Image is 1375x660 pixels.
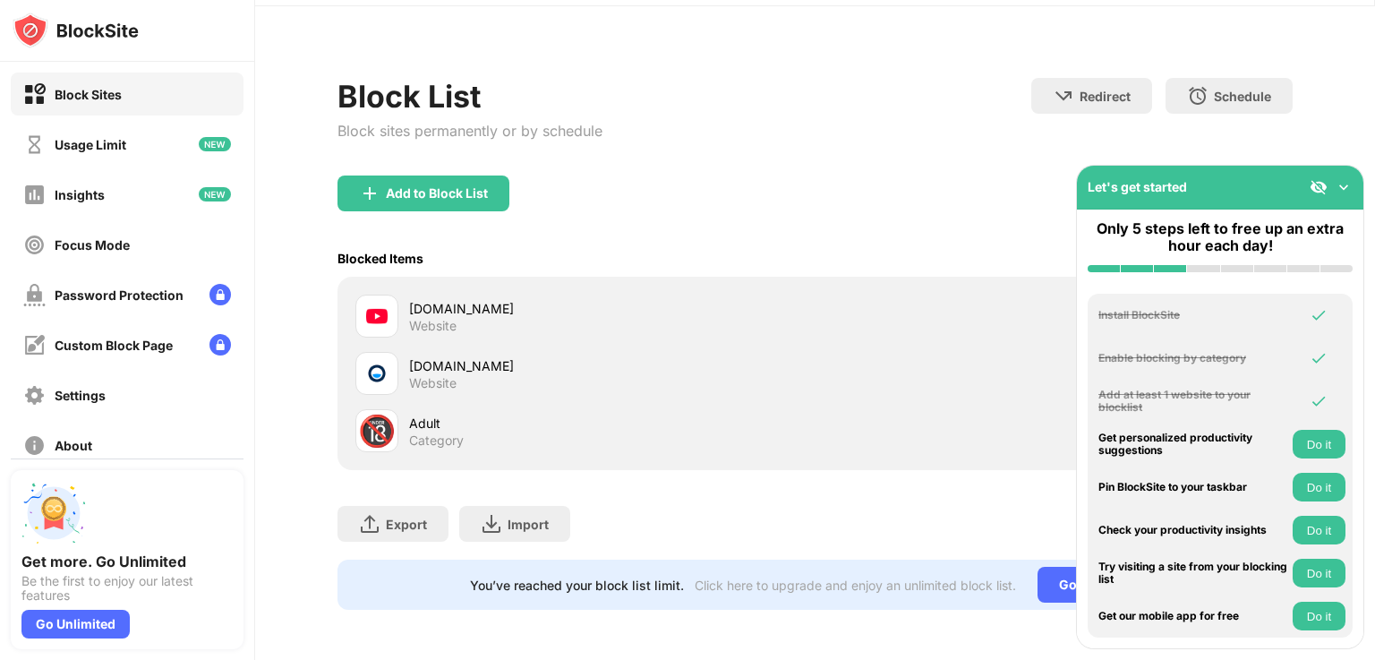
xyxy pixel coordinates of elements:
div: About [55,438,92,453]
div: Password Protection [55,287,184,303]
div: Click here to upgrade and enjoy an unlimited block list. [695,578,1016,593]
div: Website [409,318,457,334]
div: Usage Limit [55,137,126,152]
div: Custom Block Page [55,338,173,353]
img: lock-menu.svg [209,284,231,305]
div: Only 5 steps left to free up an extra hour each day! [1088,220,1353,254]
div: Block sites permanently or by schedule [337,122,602,140]
div: Import [508,517,549,532]
button: Do it [1293,559,1345,587]
div: Try visiting a site from your blocking list [1098,561,1288,587]
div: 🔞 [358,413,396,450]
img: new-icon.svg [199,137,231,151]
div: Adult [409,414,815,433]
img: customize-block-page-off.svg [23,334,46,356]
div: Get personalized productivity suggestions [1098,432,1288,458]
div: Go Unlimited [1038,567,1160,603]
img: lock-menu.svg [209,334,231,356]
div: Get our mobile app for free [1098,610,1288,622]
img: about-off.svg [23,434,46,457]
img: time-usage-off.svg [23,133,46,156]
div: Add to Block List [386,186,488,201]
div: Focus Mode [55,237,130,253]
div: Pin BlockSite to your taskbar [1098,481,1288,493]
div: Check your productivity insights [1098,524,1288,536]
button: Do it [1293,602,1345,630]
div: Get more. Go Unlimited [21,553,233,570]
img: insights-off.svg [23,184,46,206]
div: Blocked Items [337,251,423,266]
button: Do it [1293,430,1345,459]
div: Install BlockSite [1098,309,1288,321]
img: logo-blocksite.svg [13,13,139,48]
img: block-on.svg [23,83,46,106]
img: new-icon.svg [199,187,231,201]
div: Go Unlimited [21,610,130,639]
div: Export [386,517,427,532]
img: omni-setup-toggle.svg [1335,178,1353,196]
div: Redirect [1080,89,1131,104]
img: focus-off.svg [23,234,46,256]
img: omni-check.svg [1310,392,1328,410]
div: Schedule [1214,89,1271,104]
div: Block List [337,78,602,115]
img: password-protection-off.svg [23,284,46,306]
img: favicons [366,363,388,384]
img: favicons [366,305,388,327]
div: Category [409,433,464,449]
div: Add at least 1 website to your blocklist [1098,389,1288,415]
div: Settings [55,388,106,403]
img: eye-not-visible.svg [1310,178,1328,196]
div: [DOMAIN_NAME] [409,356,815,375]
img: push-unlimited.svg [21,481,86,545]
img: omni-check.svg [1310,306,1328,324]
button: Do it [1293,473,1345,501]
div: Enable blocking by category [1098,352,1288,364]
img: omni-check.svg [1310,349,1328,367]
button: Do it [1293,516,1345,544]
div: Website [409,375,457,391]
div: [DOMAIN_NAME] [409,299,815,318]
img: settings-off.svg [23,384,46,407]
div: Block Sites [55,87,122,102]
div: Let's get started [1088,179,1187,194]
div: You’ve reached your block list limit. [470,578,684,593]
div: Insights [55,187,105,202]
div: Be the first to enjoy our latest features [21,574,233,603]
